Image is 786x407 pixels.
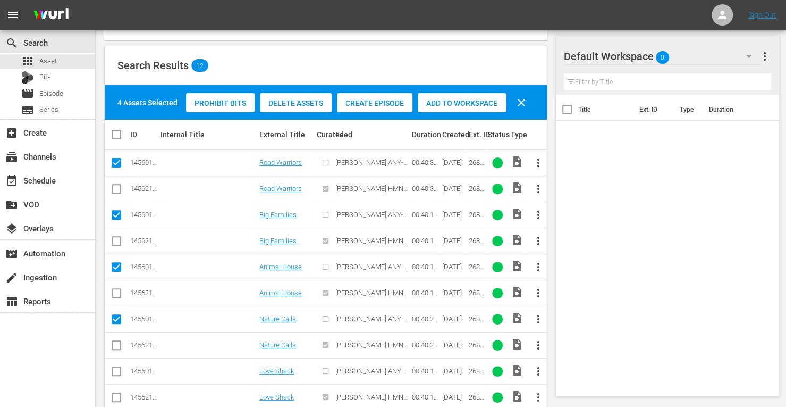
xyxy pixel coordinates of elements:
[259,341,296,349] a: Nature Calls
[532,156,545,169] span: more_vert
[130,289,157,297] div: 145621716
[442,315,466,323] div: [DATE]
[130,185,157,193] div: 145621775
[442,341,466,349] div: [DATE]
[526,150,551,176] button: more_vert
[510,155,523,168] span: Video
[633,95,673,124] th: Ext. ID
[21,87,34,100] span: Episode
[335,211,408,227] span: [PERSON_NAME] ANY-FORM AETV
[186,99,255,107] span: Prohibit Bits
[21,55,34,68] span: Asset
[509,90,534,115] button: clear
[442,289,466,297] div: [DATE]
[130,367,157,375] div: 145601238
[673,95,703,124] th: Type
[442,211,466,219] div: [DATE]
[442,130,466,139] div: Created
[191,62,208,69] span: 12
[260,93,332,112] button: Delete Assets
[117,97,178,108] div: 4 Assets Selected
[526,333,551,358] button: more_vert
[39,72,51,82] span: Bits
[469,263,484,279] span: 268572
[259,289,302,297] a: Animal House
[487,130,507,139] div: Status
[411,289,438,297] div: 00:40:15.346
[5,247,18,260] span: Automation
[5,127,18,139] span: Create
[130,211,157,219] div: 145601243
[442,159,466,167] div: [DATE]
[5,37,18,49] span: Search
[335,263,408,279] span: [PERSON_NAME] ANY-FORM AETV
[39,56,57,67] span: Asset
[532,339,545,352] span: more_vert
[469,159,484,175] span: 268569
[411,367,438,375] div: 00:40:12.970
[510,130,522,139] div: Type
[578,95,633,124] th: Title
[442,237,466,245] div: [DATE]
[510,181,523,194] span: Video
[186,93,255,112] button: Prohibit Bits
[532,287,545,300] span: more_vert
[5,222,18,235] span: Overlays
[532,313,545,326] span: more_vert
[418,99,506,107] span: Add to Workspace
[515,96,528,109] span: clear
[469,315,484,331] span: 268573
[259,393,294,401] a: Love Shack
[335,341,408,357] span: [PERSON_NAME] HMN ANY-FORM AETV
[335,159,408,175] span: [PERSON_NAME] ANY-FORM AETV
[5,151,18,163] span: Channels
[411,393,438,401] div: 00:40:12.944
[469,211,484,227] span: 268571
[469,130,485,139] div: Ext. ID
[411,185,438,193] div: 00:40:39.237
[532,235,545,247] span: more_vert
[532,182,545,195] span: more_vert
[510,207,523,220] span: Video
[442,367,466,375] div: [DATE]
[656,46,669,69] span: 0
[259,130,313,139] div: External Title
[703,95,766,124] th: Duration
[411,159,438,167] div: 00:40:39.237
[469,237,484,253] span: 268571
[532,365,545,378] span: more_vert
[259,315,296,323] a: Nature Calls
[510,312,523,325] span: Video
[510,286,523,298] span: Video
[526,228,551,254] button: more_vert
[259,159,302,167] a: Road Warriors
[21,71,34,84] div: Bits
[411,263,438,271] div: 00:40:15.345
[5,175,18,187] span: Schedule
[526,202,551,228] button: more_vert
[469,367,484,383] span: 268574
[259,263,302,271] a: Animal House
[130,263,157,271] div: 145601235
[335,315,408,331] span: [PERSON_NAME] ANY-FORM AETV
[526,280,551,306] button: more_vert
[510,364,523,377] span: Video
[5,295,18,308] span: Reports
[6,9,19,21] span: menu
[335,289,408,305] span: [PERSON_NAME] HMN ANY-FORM AETV
[748,11,776,19] a: Sign Out
[259,237,301,253] a: Big Families Small Spaces
[564,41,762,71] div: Default Workspace
[130,159,157,167] div: 145601244
[411,341,438,349] div: 00:40:23.147
[5,198,18,211] span: VOD
[130,393,157,401] div: 145621722
[130,237,157,245] div: 145621766
[442,263,466,271] div: [DATE]
[411,211,438,219] div: 00:40:13.378
[526,359,551,384] button: more_vert
[758,50,771,63] span: more_vert
[510,338,523,351] span: Video
[532,391,545,404] span: more_vert
[21,104,34,117] span: Series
